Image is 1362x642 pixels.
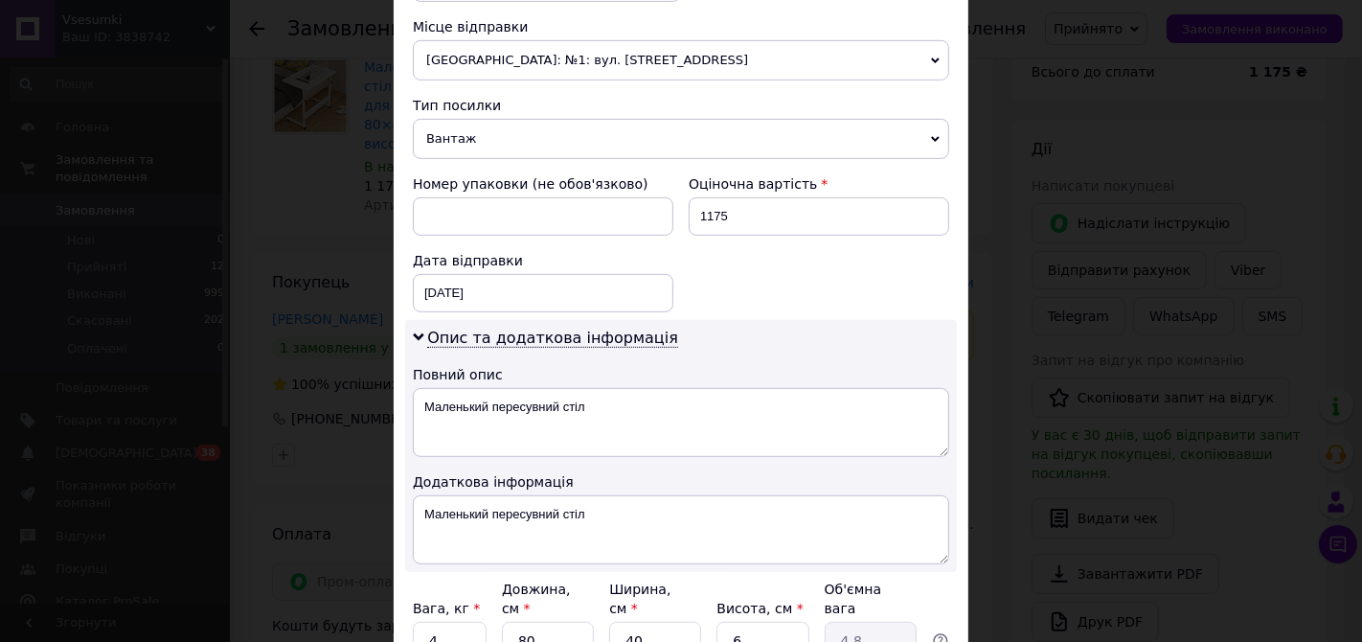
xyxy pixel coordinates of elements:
[413,98,501,113] span: Тип посилки
[825,580,917,618] div: Об'ємна вага
[413,174,673,194] div: Номер упаковки (не обов'язково)
[413,40,949,80] span: [GEOGRAPHIC_DATA]: №1: вул. [STREET_ADDRESS]
[413,495,949,564] textarea: Маленький пересувний стіл
[413,251,673,270] div: Дата відправки
[716,601,803,616] label: Висота, см
[427,329,678,348] span: Опис та додаткова інформація
[502,582,571,616] label: Довжина, см
[413,19,529,34] span: Місце відправки
[609,582,670,616] label: Ширина, см
[413,601,480,616] label: Вага, кг
[413,365,949,384] div: Повний опис
[413,388,949,457] textarea: Маленький пересувний стіл
[413,472,949,492] div: Додаткова інформація
[413,119,949,159] span: Вантаж
[689,174,949,194] div: Оціночна вартість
